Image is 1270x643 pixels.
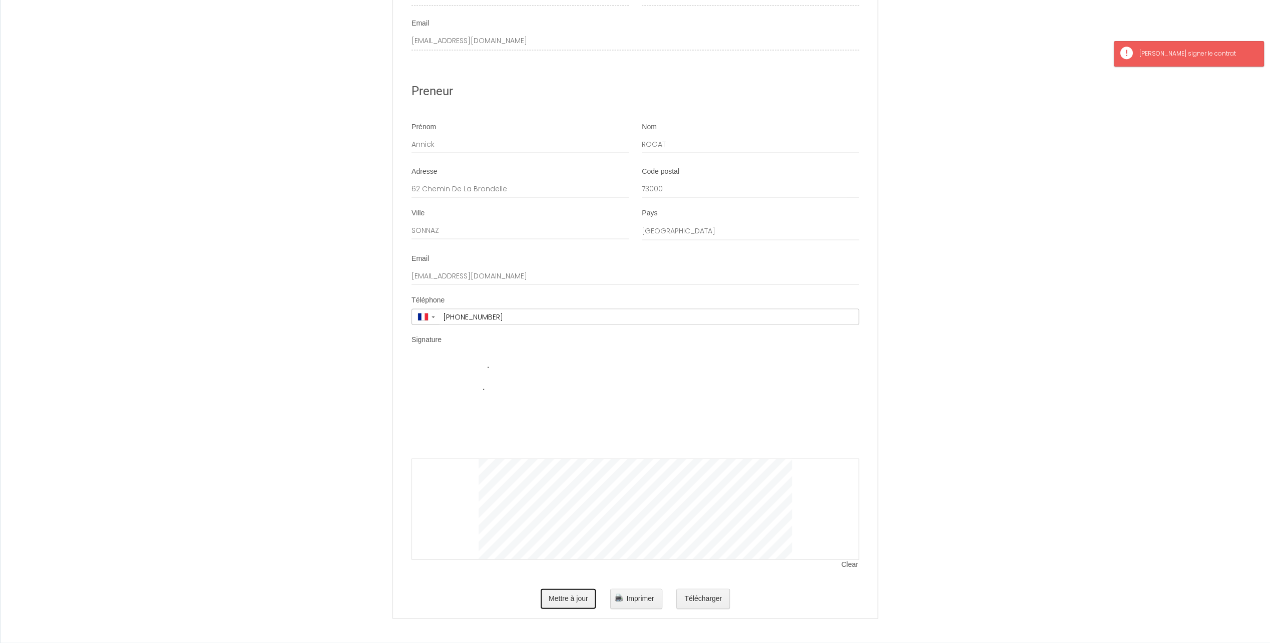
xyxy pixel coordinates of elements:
[411,295,445,305] label: Téléphone
[642,208,657,218] label: Pays
[642,122,657,132] label: Nom
[411,208,425,218] label: Ville
[411,253,429,263] label: Email
[841,559,859,569] span: Clear
[676,588,730,608] button: Télécharger
[610,588,662,608] button: Imprimer
[479,358,792,458] img: signature
[411,19,429,29] label: Email
[440,309,859,324] input: +33 6 12 34 56 78
[541,588,596,608] button: Mettre à jour
[411,122,436,132] label: Prénom
[626,594,654,602] span: Imprimer
[431,314,436,318] span: ▼
[411,81,859,101] h2: Preneur
[1139,49,1253,59] div: [PERSON_NAME] signer le contrat
[615,593,623,601] img: printer.png
[411,335,442,345] label: Signature
[642,166,679,176] label: Code postal
[411,166,437,176] label: Adresse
